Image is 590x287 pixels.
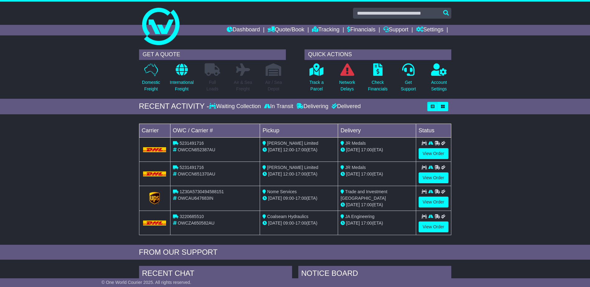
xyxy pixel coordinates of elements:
a: Dashboard [227,25,260,35]
div: In Transit [262,103,295,110]
div: Waiting Collection [209,103,262,110]
p: Track a Parcel [309,79,324,92]
span: Nome Services [267,189,297,194]
div: Delivering [295,103,330,110]
span: 09:00 [283,196,294,201]
span: 5231491716 [179,141,204,146]
a: AccountSettings [431,63,447,96]
p: Air / Sea Depot [265,79,282,92]
span: 12:00 [283,147,294,152]
span: 17:00 [361,221,372,225]
span: 17:00 [361,202,372,207]
span: OWCZA650582AU [178,221,214,225]
a: Track aParcel [309,63,324,96]
a: View Order [419,148,448,159]
a: Support [383,25,408,35]
span: [DATE] [346,147,360,152]
span: 12:00 [283,171,294,176]
div: QUICK ACTIONS [304,49,451,60]
a: View Order [419,172,448,183]
span: 17:00 [361,171,372,176]
p: Check Financials [368,79,388,92]
div: (ETA) [341,220,413,226]
p: Account Settings [431,79,447,92]
span: © One World Courier 2025. All rights reserved. [101,280,191,285]
span: 3220685510 [179,214,204,219]
div: NOTICE BOARD [298,266,451,283]
p: Air & Sea Freight [234,79,252,92]
div: GET A QUOTE [139,49,286,60]
p: Network Delays [339,79,355,92]
td: Delivery [338,124,416,137]
a: View Order [419,197,448,207]
a: Quote/Book [267,25,304,35]
a: Financials [347,25,375,35]
span: JA Engineering [345,214,374,219]
span: 09:00 [283,221,294,225]
td: Carrier [139,124,170,137]
span: JR Medals [345,165,366,170]
img: GetCarrierServiceLogo [149,192,160,204]
p: Full Loads [205,79,220,92]
span: Coalseam Hydraulics [267,214,308,219]
div: Delivered [330,103,361,110]
img: DHL.png [143,147,166,152]
p: Get Support [401,79,416,92]
span: 17:00 [295,147,306,152]
span: OWCCN651370AU [178,171,215,176]
div: RECENT ACTIVITY - [139,102,209,111]
div: - (ETA) [262,220,335,226]
span: [DATE] [268,171,282,176]
div: (ETA) [341,202,413,208]
div: (ETA) [341,147,413,153]
a: InternationalFreight [170,63,194,96]
a: DomesticFreight [142,63,160,96]
span: 17:00 [295,171,306,176]
span: 5231491716 [179,165,204,170]
a: CheckFinancials [368,63,388,96]
span: [DATE] [268,147,282,152]
span: OWCAU647683IN [178,196,213,201]
a: NetworkDelays [339,63,355,96]
a: View Order [419,221,448,232]
img: DHL.png [143,171,166,176]
span: [DATE] [346,202,360,207]
div: - (ETA) [262,147,335,153]
span: Trade and Investment [GEOGRAPHIC_DATA] [341,189,387,201]
a: GetSupport [400,63,416,96]
span: 17:00 [295,221,306,225]
p: Domestic Freight [142,79,160,92]
span: 1Z30A5730494588151 [179,189,224,194]
p: International Freight [170,79,194,92]
span: [DATE] [346,221,360,225]
a: Tracking [312,25,339,35]
span: 17:00 [361,147,372,152]
td: Status [416,124,451,137]
span: [PERSON_NAME] Limited [267,165,318,170]
span: [DATE] [268,196,282,201]
span: 17:00 [295,196,306,201]
div: - (ETA) [262,195,335,202]
span: OWCCN652387AU [178,147,215,152]
span: JR Medals [345,141,366,146]
span: [DATE] [346,171,360,176]
div: - (ETA) [262,171,335,177]
td: OWC / Carrier # [170,124,260,137]
div: FROM OUR SUPPORT [139,248,451,257]
div: RECENT CHAT [139,266,292,283]
img: DHL.png [143,221,166,225]
a: Settings [416,25,444,35]
span: [DATE] [268,221,282,225]
div: (ETA) [341,171,413,177]
span: [PERSON_NAME] Limited [267,141,318,146]
td: Pickup [260,124,338,137]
